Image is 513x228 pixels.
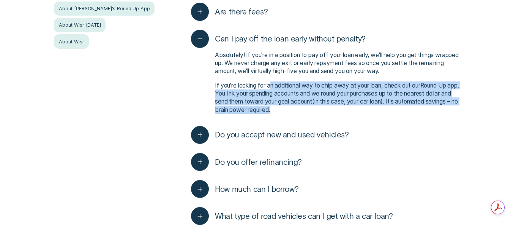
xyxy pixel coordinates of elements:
span: ( [312,98,314,105]
a: About Wisr [54,34,89,49]
p: Absolutely! If you're in a position to pay off your loan early, we'll help you get things wrapped... [215,51,459,75]
span: Are there fees? [215,7,268,17]
a: About [PERSON_NAME]'s Round Up App [54,2,155,16]
button: Do you offer refinancing? [191,153,302,171]
a: Round Up app [420,82,458,89]
span: Do you offer refinancing? [215,157,302,167]
span: ) [380,98,383,105]
span: Do you accept new and used vehicles? [215,130,349,140]
span: What type of road vehicles can I get with a car loan? [215,211,393,221]
p: If you're looking for an additional way to chip away at your loan, check out our . You link your ... [215,81,459,114]
a: About Wisr [DATE] [54,18,106,32]
button: Can I pay off the loan early without penalty? [191,30,366,48]
button: What type of road vehicles can I get with a car loan? [191,207,393,225]
button: Are there fees? [191,3,268,21]
button: How much can I borrow? [191,180,298,198]
span: How much can I borrow? [215,184,298,194]
span: Can I pay off the loan early without penalty? [215,34,366,44]
button: Do you accept new and used vehicles? [191,126,349,144]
